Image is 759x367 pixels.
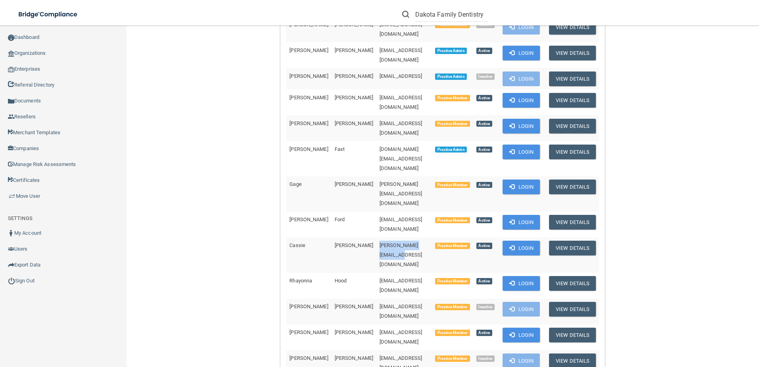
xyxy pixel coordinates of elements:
[379,278,422,293] span: [EMAIL_ADDRESS][DOMAIN_NAME]
[335,216,345,222] span: Ford
[335,47,373,53] span: [PERSON_NAME]
[289,73,328,79] span: [PERSON_NAME]
[335,329,373,335] span: [PERSON_NAME]
[379,47,422,63] span: [EMAIL_ADDRESS][DOMAIN_NAME]
[476,73,495,80] span: Inactive
[379,303,422,319] span: [EMAIL_ADDRESS][DOMAIN_NAME]
[289,355,328,361] span: [PERSON_NAME]
[476,147,492,153] span: Active
[435,304,470,310] span: Practice Member
[435,182,470,188] span: Practice Member
[379,73,422,79] span: [EMAIL_ADDRESS]
[379,146,422,171] span: [DOMAIN_NAME][EMAIL_ADDRESS][DOMAIN_NAME]
[503,46,540,60] button: Login
[476,304,495,310] span: Inactive
[335,278,347,284] span: Hood
[476,355,495,362] span: Inactive
[379,95,422,110] span: [EMAIL_ADDRESS][DOMAIN_NAME]
[549,145,596,159] button: View Details
[503,145,540,159] button: Login
[379,120,422,136] span: [EMAIL_ADDRESS][DOMAIN_NAME]
[289,120,328,126] span: [PERSON_NAME]
[476,243,492,249] span: Active
[435,48,466,54] span: Practice Admin
[379,21,422,37] span: [EMAIL_ADDRESS][DOMAIN_NAME]
[435,73,466,80] span: Practice Admin
[289,216,328,222] span: [PERSON_NAME]
[379,329,422,345] span: [EMAIL_ADDRESS][DOMAIN_NAME]
[415,7,488,22] input: Search
[379,181,422,206] span: [PERSON_NAME][EMAIL_ADDRESS][DOMAIN_NAME]
[435,278,470,284] span: Practice Member
[289,278,312,284] span: Rhayonna
[549,180,596,194] button: View Details
[503,215,540,230] button: Login
[549,71,596,86] button: View Details
[335,73,373,79] span: [PERSON_NAME]
[549,328,596,342] button: View Details
[435,95,470,101] span: Practice Member
[8,214,33,223] label: SETTINGS
[549,302,596,317] button: View Details
[379,242,422,267] span: [PERSON_NAME][EMAIL_ADDRESS][DOMAIN_NAME]
[503,71,540,86] button: Login
[8,67,14,72] img: enterprise.0d942306.png
[289,242,305,248] span: Cassie
[435,355,470,362] span: Practice Member
[8,98,14,104] img: icon-documents.8dae5593.png
[335,120,373,126] span: [PERSON_NAME]
[8,192,16,200] img: briefcase.64adab9b.png
[435,243,470,249] span: Practice Member
[476,121,492,127] span: Active
[549,119,596,133] button: View Details
[476,48,492,54] span: Active
[435,121,470,127] span: Practice Member
[435,217,470,224] span: Practice Member
[503,241,540,255] button: Login
[289,146,328,152] span: [PERSON_NAME]
[503,302,540,317] button: Login
[476,217,492,224] span: Active
[289,47,328,53] span: [PERSON_NAME]
[476,330,492,336] span: Active
[335,242,373,248] span: [PERSON_NAME]
[503,328,540,342] button: Login
[289,181,301,187] span: Gage
[402,11,409,18] img: ic-search.3b580494.png
[549,241,596,255] button: View Details
[549,276,596,291] button: View Details
[335,146,345,152] span: Fast
[8,50,14,57] img: organization-icon.f8decf85.png
[335,95,373,100] span: [PERSON_NAME]
[8,277,15,284] img: ic_power_dark.7ecde6b1.png
[335,181,373,187] span: [PERSON_NAME]
[8,262,14,268] img: icon-export.b9366987.png
[289,329,328,335] span: [PERSON_NAME]
[8,35,14,41] img: ic_dashboard_dark.d01f4a41.png
[289,95,328,100] span: [PERSON_NAME]
[335,355,373,361] span: [PERSON_NAME]
[503,119,540,133] button: Login
[476,182,492,188] span: Active
[289,303,328,309] span: [PERSON_NAME]
[8,230,14,236] img: ic_user_dark.df1a06c3.png
[503,180,540,194] button: Login
[8,246,14,252] img: icon-users.e205127d.png
[549,215,596,230] button: View Details
[476,95,492,101] span: Active
[549,46,596,60] button: View Details
[476,278,492,284] span: Active
[435,147,466,153] span: Practice Admin
[435,330,470,336] span: Practice Member
[379,216,422,232] span: [EMAIL_ADDRESS][DOMAIN_NAME]
[503,276,540,291] button: Login
[503,93,540,108] button: Login
[549,93,596,108] button: View Details
[335,303,373,309] span: [PERSON_NAME]
[12,6,85,23] img: bridge_compliance_login_screen.278c3ca4.svg
[8,114,14,120] img: ic_reseller.de258add.png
